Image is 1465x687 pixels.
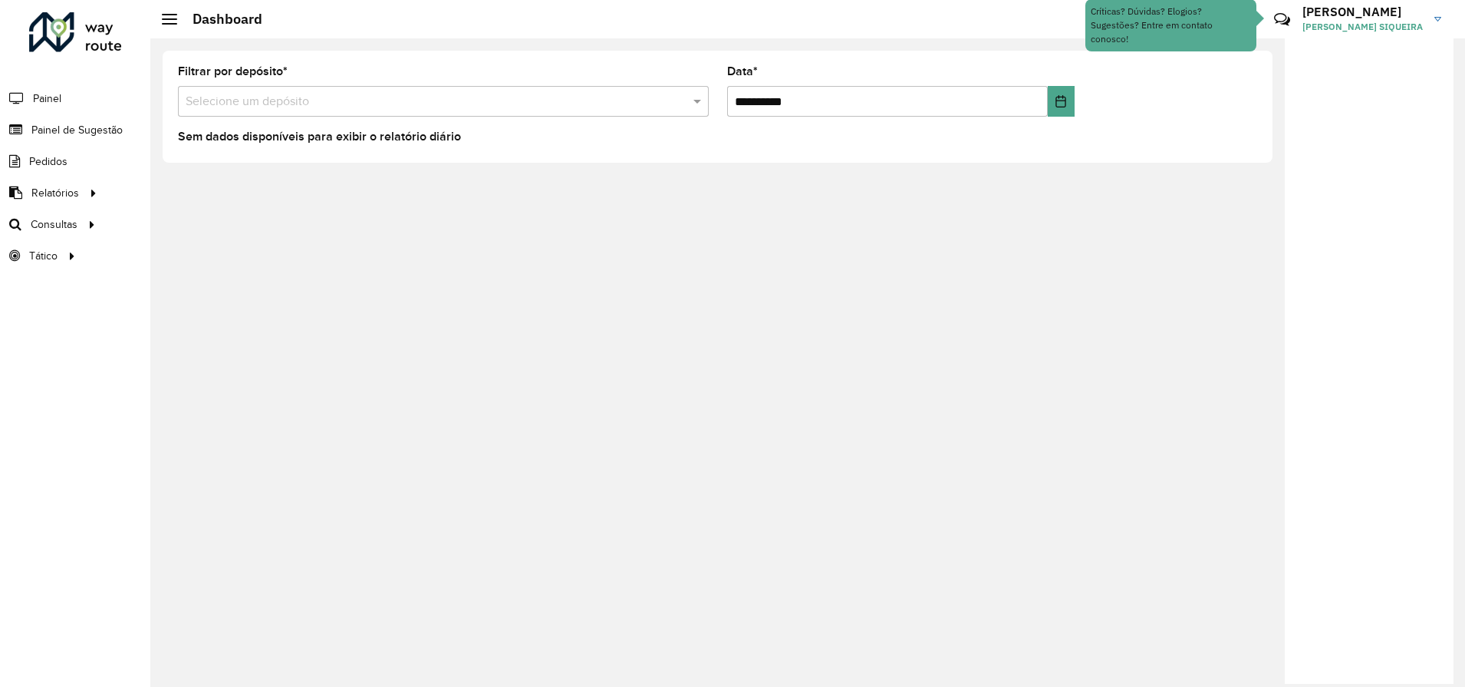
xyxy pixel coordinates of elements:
[178,127,461,146] label: Sem dados disponíveis para exibir o relatório diário
[727,62,758,81] label: Data
[33,91,61,107] span: Painel
[31,122,123,138] span: Painel de Sugestão
[31,185,79,201] span: Relatórios
[177,11,262,28] h2: Dashboard
[1302,5,1423,19] h3: [PERSON_NAME]
[1302,20,1423,34] span: [PERSON_NAME] SIQUEIRA
[31,216,77,233] span: Consultas
[1048,86,1075,117] button: Choose Date
[178,62,288,81] label: Filtrar por depósito
[29,248,58,264] span: Tático
[29,154,67,170] span: Pedidos
[1266,3,1299,36] a: Contato Rápido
